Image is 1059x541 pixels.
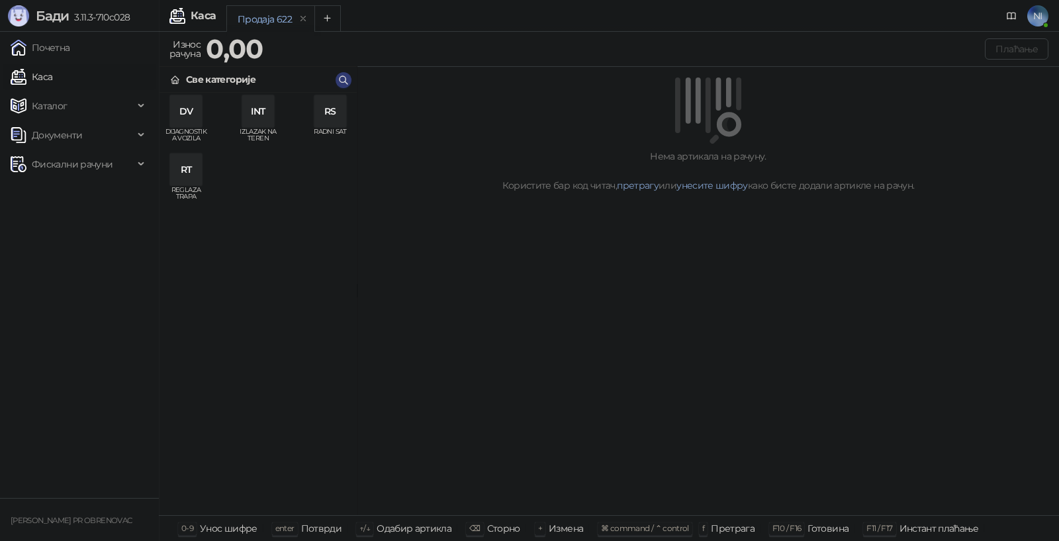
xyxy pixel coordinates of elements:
div: RS [314,95,346,127]
div: Инстант плаћање [899,520,978,537]
div: Нема артикала на рачуну. Користите бар код читач, или како бисте додали артикле на рачун. [373,149,1043,193]
span: F10 / F16 [772,523,801,533]
div: Одабир артикла [377,520,451,537]
span: ↑/↓ [359,523,370,533]
span: 0-9 [181,523,193,533]
button: Плаћање [985,38,1048,60]
a: унесите шифру [676,179,748,191]
div: Износ рачуна [167,36,203,62]
a: Почетна [11,34,70,61]
div: Сторно [487,520,520,537]
div: Каса [191,11,216,21]
span: Каталог [32,93,68,119]
span: NI [1027,5,1048,26]
span: f [702,523,704,533]
div: Продаја 622 [238,12,292,26]
span: ⌘ command / ⌃ control [601,523,689,533]
span: Фискални рачуни [32,151,113,177]
span: RADNI SAT [309,128,351,148]
a: претрагу [617,179,659,191]
div: Све категорије [186,72,255,87]
img: Logo [8,5,29,26]
span: Бади [36,8,69,24]
button: remove [295,13,312,25]
div: Готовина [807,520,849,537]
a: Каса [11,64,52,90]
div: grid [160,93,357,515]
div: INT [242,95,274,127]
span: enter [275,523,295,533]
span: F11 / F17 [866,523,892,533]
div: Претрага [711,520,755,537]
span: IZLAZAK NA TEREN [237,128,279,148]
div: Потврди [301,520,342,537]
div: Унос шифре [200,520,257,537]
div: Измена [549,520,583,537]
strong: 0,00 [206,32,263,65]
a: Документација [1001,5,1022,26]
span: ⌫ [469,523,480,533]
span: 3.11.3-710c028 [69,11,130,23]
span: Документи [32,122,82,148]
span: DIJAGNOSTIKA VOZILA [165,128,207,148]
span: REGLAZA TRAPA [165,187,207,207]
button: Add tab [314,5,341,32]
span: + [538,523,542,533]
div: RT [170,154,202,185]
small: [PERSON_NAME] PR OBRENOVAC [11,516,132,525]
div: DV [170,95,202,127]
